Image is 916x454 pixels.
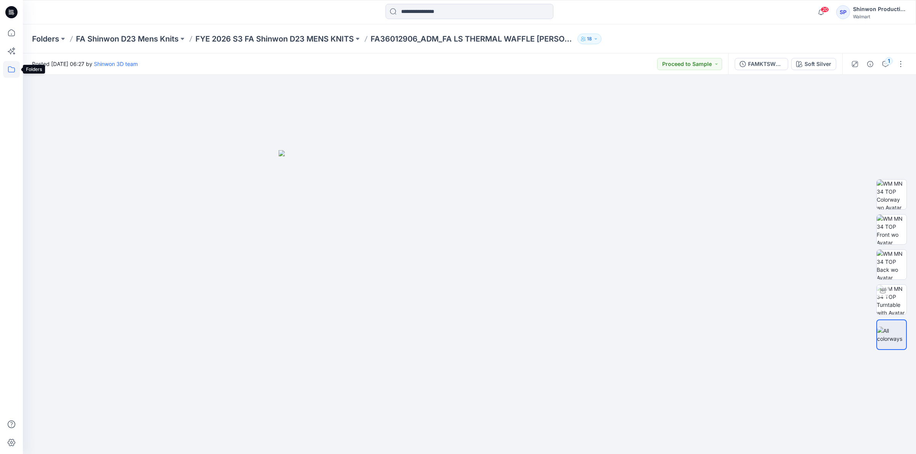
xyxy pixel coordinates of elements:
div: FAMKTSW002FA25_ADM_LS 3 BUTTON HENLEY #2 [748,60,783,68]
img: WM MN 34 TOP Turntable with Avatar [877,285,906,314]
span: 20 [821,6,829,13]
img: WM MN 34 TOP Back wo Avatar [877,250,906,279]
button: FAMKTSW002FA25_ADM_LS 3 BUTTON HENLEY #2 [735,58,788,70]
div: SP [836,5,850,19]
button: Details [864,58,876,70]
p: FA36012906_ADM_FA LS THERMAL WAFFLE [PERSON_NAME] [371,34,574,44]
div: Soft Silver [805,60,831,68]
img: WM MN 34 TOP Front wo Avatar [877,215,906,244]
button: 1 [879,58,892,70]
a: Folders [32,34,59,44]
a: Shinwon 3D team [94,61,138,67]
span: Posted [DATE] 06:27 by [32,60,138,68]
div: Shinwon Production Shinwon Production [853,5,906,14]
button: 18 [577,34,602,44]
button: Soft Silver [791,58,836,70]
p: 18 [587,35,592,43]
img: WM MN 34 TOP Colorway wo Avatar [877,180,906,209]
div: Walmart [853,14,906,19]
div: 1 [885,57,893,65]
a: FYE 2026 S3 FA Shinwon D23 MENS KNITS [195,34,354,44]
img: All colorways [877,327,906,343]
a: FA Shinwon D23 Mens Knits [76,34,179,44]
